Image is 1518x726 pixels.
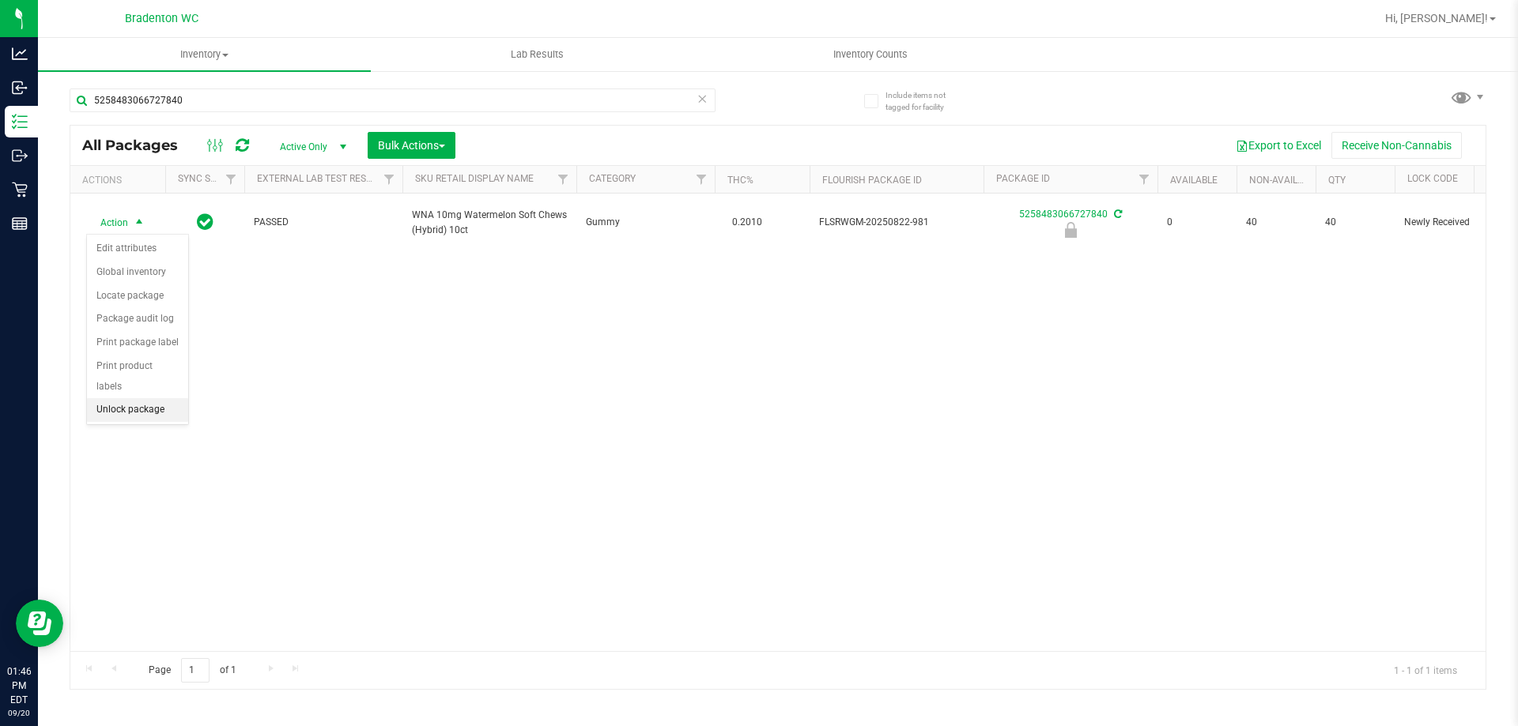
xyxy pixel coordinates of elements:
[181,658,210,683] input: 1
[589,173,636,184] a: Category
[87,284,188,308] li: Locate package
[981,222,1160,238] div: Newly Received
[812,47,929,62] span: Inventory Counts
[87,261,188,284] li: Global inventory
[87,398,188,422] li: Unlock package
[1328,175,1346,186] a: Qty
[12,114,28,130] inline-svg: Inventory
[689,166,715,193] a: Filter
[12,46,28,62] inline-svg: Analytics
[727,175,753,186] a: THC%
[1325,215,1385,230] span: 40
[1404,215,1504,230] span: Newly Received
[586,215,705,230] span: Gummy
[1385,12,1488,24] span: Hi, [PERSON_NAME]!
[7,664,31,707] p: 01:46 PM EDT
[87,355,188,398] li: Print product labels
[7,707,31,719] p: 09/20
[38,47,371,62] span: Inventory
[197,211,213,233] span: In Sync
[704,38,1037,71] a: Inventory Counts
[822,175,922,186] a: Flourish Package ID
[371,38,704,71] a: Lab Results
[70,88,716,112] input: Search Package ID, Item Name, SKU, Lot or Part Number...
[1167,215,1227,230] span: 0
[378,139,445,152] span: Bulk Actions
[550,166,576,193] a: Filter
[135,658,249,683] span: Page of 1
[87,237,188,261] li: Edit attributes
[1407,173,1458,184] a: Lock Code
[257,173,381,184] a: External Lab Test Result
[697,88,708,109] span: Clear
[12,80,28,96] inline-svg: Inbound
[178,173,239,184] a: Sync Status
[87,307,188,331] li: Package audit log
[1331,132,1462,159] button: Receive Non-Cannabis
[87,331,188,355] li: Print package label
[86,212,129,234] span: Action
[130,212,149,234] span: select
[1249,175,1320,186] a: Non-Available
[996,173,1050,184] a: Package ID
[12,216,28,231] inline-svg: Reports
[16,600,63,647] iframe: Resource center
[1019,209,1108,220] a: 5258483066727840
[368,132,455,159] button: Bulk Actions
[412,208,567,238] span: WNA 10mg Watermelon Soft Chews (Hybrid) 10ct
[819,215,974,230] span: FLSRWGM-20250822-981
[12,182,28,197] inline-svg: Retail
[1381,658,1470,682] span: 1 - 1 of 1 items
[82,175,159,186] div: Actions
[12,148,28,164] inline-svg: Outbound
[885,89,965,113] span: Include items not tagged for facility
[125,12,198,25] span: Bradenton WC
[82,137,194,154] span: All Packages
[724,211,770,234] span: 0.2010
[415,173,534,184] a: Sku Retail Display Name
[1112,209,1122,220] span: Sync from Compliance System
[376,166,402,193] a: Filter
[1170,175,1218,186] a: Available
[1131,166,1157,193] a: Filter
[489,47,585,62] span: Lab Results
[1246,215,1306,230] span: 40
[38,38,371,71] a: Inventory
[1225,132,1331,159] button: Export to Excel
[254,215,393,230] span: PASSED
[218,166,244,193] a: Filter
